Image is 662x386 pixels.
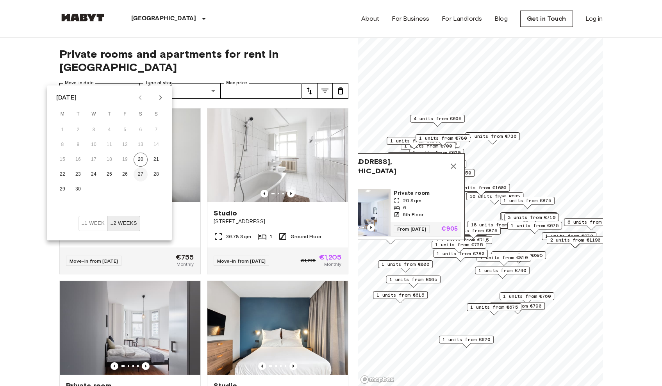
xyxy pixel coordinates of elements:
div: Map marker [432,241,486,253]
span: 2 units from €1600 [456,184,506,191]
div: Map marker [490,302,545,314]
a: About [361,14,380,23]
button: 28 [149,167,163,181]
span: Sunday [149,107,163,122]
span: 6 units from €645 [567,219,615,226]
button: 30 [71,182,85,196]
img: Habyt [59,14,106,21]
span: 1 units from €850 [423,169,471,176]
div: Map marker [433,250,488,262]
span: 1 units from €875 [450,227,497,234]
div: Map marker [401,142,455,154]
label: Max price [226,80,247,86]
span: 1 units from €620 [390,137,438,144]
span: 1 units from €615 [377,292,424,299]
button: tune [302,83,317,99]
button: Previous image [111,362,118,370]
div: Map marker [467,303,521,315]
span: 1 units from €675 [511,222,559,229]
span: 1 units from €875 [503,197,551,204]
span: 1 units from €710 [505,213,553,220]
span: €755 [176,254,194,261]
div: Map marker [316,153,465,244]
div: Map marker [386,276,441,288]
div: Map marker [420,169,475,181]
span: 1 units from €780 [437,250,484,257]
div: Map marker [373,291,428,303]
span: 5th Floor [403,211,423,218]
span: 1 units from €675 [470,304,518,311]
div: Map marker [378,260,433,272]
div: Map marker [410,115,465,127]
a: For Business [392,14,429,23]
span: 1 units from €695 [495,252,542,259]
span: 20 Sqm [403,197,421,204]
button: 20 [134,153,148,167]
div: Map marker [439,336,494,348]
p: [GEOGRAPHIC_DATA] [131,14,196,23]
span: 1 units [320,179,461,186]
div: Map marker [437,236,492,248]
button: 22 [55,167,70,181]
span: 1 units from €760 [503,293,551,300]
span: Private rooms and apartments for rent in [GEOGRAPHIC_DATA] [59,47,348,74]
div: Map marker [476,254,531,266]
span: Move-in from [DATE] [217,258,266,264]
div: Map marker [387,152,442,164]
span: Move-in from [DATE] [70,258,118,264]
label: Type of stay [145,80,173,86]
a: Blog [494,14,508,23]
span: 1 units from €740 [478,267,526,274]
button: ±2 weeks [107,216,140,231]
span: 2 units from €1190 [550,237,600,244]
a: Mapbox logo [360,375,394,384]
span: Wednesday [87,107,101,122]
div: Map marker [446,227,501,239]
span: 1 units from €620 [413,149,460,156]
button: Previous image [142,362,150,370]
span: [STREET_ADDRESS], [GEOGRAPHIC_DATA] [320,157,446,176]
button: Previous image [258,362,266,370]
div: Move In Flexibility [79,216,140,231]
span: Monday [55,107,70,122]
div: Map marker [409,149,464,161]
a: Marketing picture of unit DE-01-030-001-01HPrevious imagePrevious imageStudio[STREET_ADDRESS]36.7... [207,108,348,274]
span: 6 [403,204,406,211]
span: Ground Floor [291,233,321,240]
span: 4 units from €605 [414,115,461,122]
span: Saturday [134,107,148,122]
span: 1 [270,233,272,240]
span: 3 units from €710 [508,214,555,221]
button: Previous image [261,190,268,197]
div: Map marker [500,292,554,304]
span: Studio [214,208,237,218]
span: Thursday [102,107,116,122]
div: Map marker [412,160,466,172]
span: 1 units from €970 [545,233,593,240]
button: 25 [102,167,116,181]
button: 27 [134,167,148,181]
button: tune [333,83,348,99]
span: Tuesday [71,107,85,122]
span: €1,225 [301,257,316,264]
div: Map marker [546,236,604,248]
div: Map marker [475,267,530,279]
button: 23 [71,167,85,181]
span: €1,205 [319,254,342,261]
span: 10 units from €635 [469,193,520,200]
img: Marketing picture of unit DE-01-481-201-01 [207,281,348,375]
span: [STREET_ADDRESS] [214,218,342,226]
div: Map marker [467,221,525,233]
span: 1 units from €780 [419,135,467,142]
span: Monthly [324,261,341,268]
span: 1 units from €665 [389,276,437,283]
button: 24 [87,167,101,181]
button: 29 [55,182,70,196]
img: Marketing picture of unit DE-01-047-05H [60,281,200,375]
button: tune [317,83,333,99]
button: Previous image [289,362,297,370]
span: 1 units from €790 [494,302,541,310]
div: Map marker [501,212,556,224]
a: For Landlords [442,14,482,23]
button: Previous image [287,190,295,197]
